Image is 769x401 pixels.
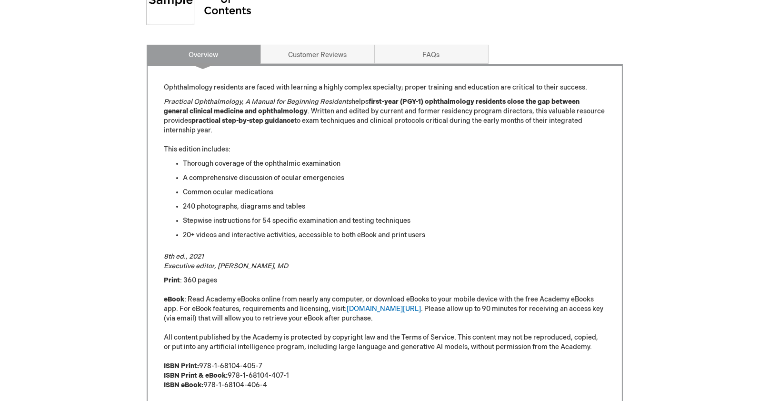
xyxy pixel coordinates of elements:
em: Practical Ophthalmology, A Manual for Beginning Residents [164,98,352,106]
li: 20+ videos and interactive activities, accessible to both eBook and print users [183,231,605,240]
li: A comprehensive discussion of ocular emergencies [183,173,605,183]
strong: ISBN Print & eBook: [164,371,228,380]
a: [DOMAIN_NAME][URL] [347,305,421,313]
p: helps . Written and edited by current and former residency program directors, this valuable resou... [164,97,605,154]
p: Ophthalmology residents are faced with learning a highly complex specialty; proper training and e... [164,83,605,92]
strong: first-year (PGY-1) ophthalmology residents close the gap between general clinical medicine and op... [164,98,580,115]
strong: ISBN Print: [164,362,200,370]
em: 8th ed., 2021 Executive editor, [PERSON_NAME], MD [164,252,289,270]
a: Overview [147,45,261,64]
li: Stepwise instructions for 54 specific examination and testing techniques [183,216,605,226]
strong: Print [164,276,180,284]
a: FAQs [374,45,489,64]
li: Common ocular medications [183,188,605,197]
a: Customer Reviews [260,45,375,64]
p: : 360 pages : Read Academy eBooks online from nearly any computer, or download eBooks to your mob... [164,276,605,390]
strong: ISBN eBook: [164,381,204,389]
li: Thorough coverage of the ophthalmic examination [183,159,605,169]
strong: eBook [164,295,185,303]
li: 240 photographs, diagrams and tables [183,202,605,211]
strong: practical step-by-step guidance [192,117,295,125]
